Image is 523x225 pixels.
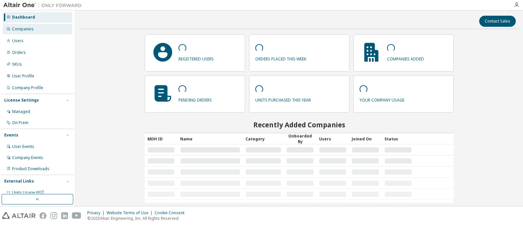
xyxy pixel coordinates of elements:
button: Contact Sales [479,16,516,27]
p: orders placed this week [255,54,306,62]
div: Orders [12,50,26,55]
p: units purchased this year [255,95,311,103]
p: pending orders [178,95,212,103]
div: MDH ID [147,134,175,144]
div: Name [180,134,240,144]
div: Companies [12,26,34,32]
div: Users [12,38,24,43]
div: User Events [12,144,34,149]
div: Joined On [352,134,379,144]
div: Privacy [87,210,107,216]
div: Users [319,134,346,144]
h2: Recently Added Companies [145,121,454,129]
div: Status [384,134,412,144]
div: Product Downloads [12,166,49,171]
p: © 2025 Altair Engineering, Inc. All Rights Reserved. [87,216,188,221]
div: Website Terms of Use [107,210,155,216]
div: External Links [4,179,34,184]
p: registered users [178,54,214,62]
span: Units Usage BI [12,190,44,195]
img: facebook.svg [40,212,46,219]
div: Company Events [12,155,43,160]
div: SKUs [12,62,22,67]
div: Cookie Consent [155,210,188,216]
p: your company usage [360,95,404,103]
div: License Settings [4,98,39,103]
img: altair_logo.svg [2,212,36,219]
div: Managed [12,109,30,114]
div: Dashboard [12,15,35,20]
img: Altair One [3,2,85,8]
div: User Profile [12,73,34,79]
div: Company Profile [12,85,43,90]
div: Category [245,134,281,144]
img: youtube.svg [72,212,81,219]
div: Onboarded By [286,133,314,144]
img: instagram.svg [50,212,57,219]
img: linkedin.svg [61,212,68,219]
p: companies added [387,54,424,62]
div: On Prem [12,120,28,125]
div: Events [4,133,18,138]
